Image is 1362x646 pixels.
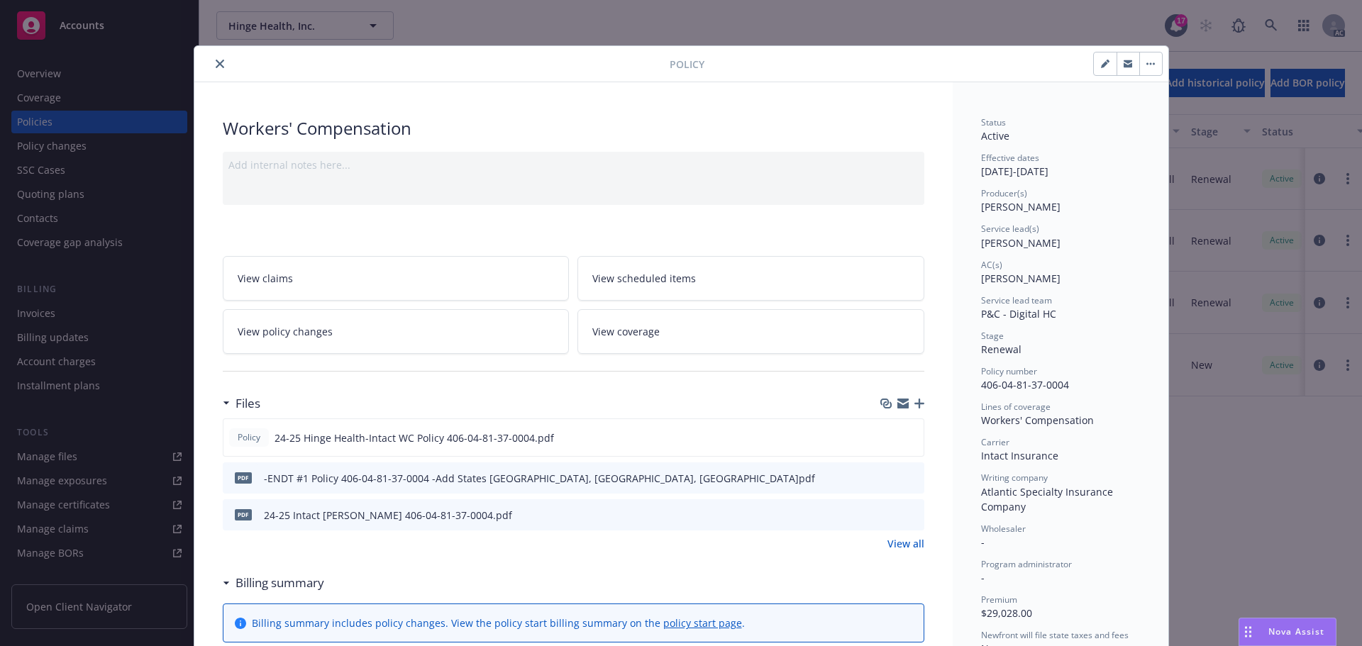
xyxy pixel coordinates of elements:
[981,116,1006,128] span: Status
[238,324,333,339] span: View policy changes
[663,616,742,630] a: policy start page
[883,508,895,523] button: download file
[223,256,570,301] a: View claims
[883,471,895,486] button: download file
[906,508,919,523] button: preview file
[981,330,1004,342] span: Stage
[906,471,919,486] button: preview file
[981,436,1009,448] span: Carrier
[905,430,918,445] button: preview file
[981,365,1037,377] span: Policy number
[981,187,1027,199] span: Producer(s)
[670,57,704,72] span: Policy
[981,307,1056,321] span: P&C - Digital HC
[981,523,1026,535] span: Wholesaler
[577,256,924,301] a: View scheduled items
[1239,618,1336,646] button: Nova Assist
[592,271,696,286] span: View scheduled items
[236,394,260,413] h3: Files
[981,294,1052,306] span: Service lead team
[981,152,1039,164] span: Effective dates
[981,485,1116,513] span: Atlantic Specialty Insurance Company
[275,430,554,445] span: 24-25 Hinge Health-Intact WC Policy 406-04-81-37-0004.pdf
[981,236,1061,250] span: [PERSON_NAME]
[981,449,1058,462] span: Intact Insurance
[981,629,1129,641] span: Newfront will file state taxes and fees
[235,509,252,520] span: pdf
[577,309,924,354] a: View coverage
[264,471,815,486] div: -ENDT #1 Policy 406-04-81-37-0004 -Add States [GEOGRAPHIC_DATA], [GEOGRAPHIC_DATA], [GEOGRAPHIC_D...
[981,571,985,584] span: -
[235,431,263,444] span: Policy
[981,272,1061,285] span: [PERSON_NAME]
[211,55,228,72] button: close
[252,616,745,630] div: Billing summary includes policy changes. View the policy start billing summary on the .
[981,200,1061,213] span: [PERSON_NAME]
[223,116,924,140] div: Workers' Compensation
[981,343,1021,356] span: Renewal
[1268,625,1324,637] span: Nova Assist
[981,129,1009,143] span: Active
[1239,618,1257,645] div: Drag to move
[264,508,512,523] div: 24-25 Intact [PERSON_NAME] 406-04-81-37-0004.pdf
[238,271,293,286] span: View claims
[981,259,1002,271] span: AC(s)
[981,378,1069,391] span: 406-04-81-37-0004
[981,606,1032,620] span: $29,028.00
[223,309,570,354] a: View policy changes
[236,574,324,592] h3: Billing summary
[882,430,894,445] button: download file
[223,394,260,413] div: Files
[981,401,1051,413] span: Lines of coverage
[228,157,919,172] div: Add internal notes here...
[223,574,324,592] div: Billing summary
[981,535,985,549] span: -
[981,558,1072,570] span: Program administrator
[981,594,1017,606] span: Premium
[592,324,660,339] span: View coverage
[981,223,1039,235] span: Service lead(s)
[981,413,1094,427] span: Workers' Compensation
[981,472,1048,484] span: Writing company
[887,536,924,551] a: View all
[235,472,252,483] span: pdf
[981,152,1140,179] div: [DATE] - [DATE]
